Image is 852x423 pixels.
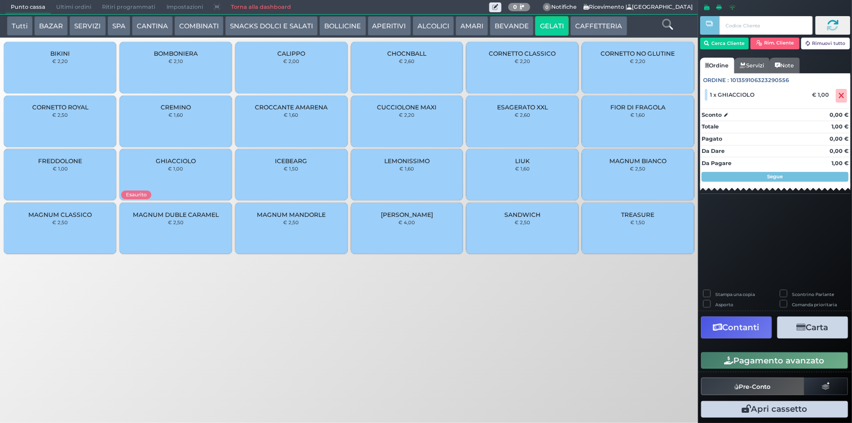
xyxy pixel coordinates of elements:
button: Tutti [7,16,33,36]
label: Comanda prioritaria [792,301,837,308]
small: € 2,50 [52,219,68,225]
span: FREDDOLONE [38,157,82,165]
span: SANDWICH [504,211,540,218]
button: AMARI [456,16,488,36]
small: € 2,20 [399,112,415,118]
strong: 0,00 € [830,111,849,118]
button: Apri cassetto [701,401,848,418]
strong: Segue [768,173,783,180]
span: CORNETTO NO GLUTINE [601,50,675,57]
span: [PERSON_NAME] [381,211,433,218]
small: € 2,50 [52,112,68,118]
small: € 2,50 [630,166,646,171]
small: € 1,60 [631,112,645,118]
div: € 1,00 [810,91,834,98]
small: € 2,50 [515,219,530,225]
span: BOMBONIERA [154,50,198,57]
span: ICEBEARG [275,157,308,165]
small: € 1,60 [168,112,183,118]
small: € 1,60 [284,112,299,118]
label: Stampa una copia [715,291,755,297]
button: GELATI [535,16,569,36]
strong: Pagato [702,135,722,142]
span: 0 [543,3,552,12]
button: BOLLICINE [319,16,366,36]
span: FIOR DI FRAGOLA [610,104,665,111]
small: € 2,50 [168,219,184,225]
strong: 0,00 € [830,135,849,142]
span: MAGNUM DUBLE CARAMEL [133,211,219,218]
label: Asporto [715,301,733,308]
button: Rim. Cliente [750,38,800,49]
span: 101359106323290556 [731,76,790,85]
button: BEVANDE [490,16,534,36]
span: TREASURE [622,211,655,218]
span: BIKINI [50,50,70,57]
small: € 1,50 [631,219,645,225]
span: LEMONISSIMO [384,157,430,165]
button: ALCOLICI [413,16,454,36]
span: CREMINO [161,104,191,111]
small: € 1,60 [399,166,414,171]
small: € 2,60 [515,112,530,118]
small: € 2,10 [168,58,183,64]
label: Scontrino Parlante [792,291,834,297]
button: BAZAR [34,16,68,36]
span: Ultimi ordini [51,0,97,14]
span: LIUK [515,157,530,165]
small: € 2,60 [399,58,415,64]
strong: Totale [702,123,719,130]
button: CANTINA [132,16,173,36]
b: 0 [513,3,517,10]
span: GHIACCIOLO [156,157,196,165]
small: € 1,50 [284,166,299,171]
span: CROCCANTE AMARENA [255,104,328,111]
span: MAGNUM BIANCO [609,157,666,165]
span: Esaurito [121,190,151,199]
strong: 0,00 € [830,148,849,154]
input: Codice Cliente [719,16,812,35]
span: Ordine : [704,76,729,85]
button: Carta [777,317,848,338]
button: Pre-Conto [701,378,805,395]
span: CORNETTO CLASSICO [489,50,556,57]
strong: Da Pagare [702,160,731,167]
span: Punto cassa [5,0,51,14]
a: Torna alla dashboard [226,0,296,14]
small: € 1,00 [53,166,68,171]
button: Contanti [701,317,772,338]
small: € 1,00 [168,166,183,171]
small: € 2,20 [515,58,530,64]
span: CUCCIOLONE MAXI [377,104,436,111]
strong: Sconto [702,111,722,119]
button: CAFFETTERIA [570,16,627,36]
small: € 2,20 [52,58,68,64]
small: € 2,50 [284,219,299,225]
strong: Da Dare [702,148,725,154]
button: SPA [107,16,130,36]
small: € 4,00 [398,219,415,225]
button: SERVIZI [69,16,105,36]
strong: 1,00 € [831,123,849,130]
span: CHOCNBALL [387,50,426,57]
span: CALIPPO [277,50,305,57]
a: Ordine [700,58,734,73]
button: COMBINATI [174,16,224,36]
strong: 1,00 € [831,160,849,167]
span: Impostazioni [161,0,208,14]
button: Pagamento avanzato [701,352,848,369]
span: Ritiri programmati [97,0,161,14]
span: ESAGERATO XXL [497,104,548,111]
button: APERITIVI [368,16,411,36]
span: MAGNUM MANDORLE [257,211,326,218]
small: € 2,20 [630,58,646,64]
small: € 2,00 [283,58,299,64]
span: CORNETTO ROYAL [32,104,88,111]
a: Note [769,58,799,73]
button: Cerca Cliente [700,38,749,49]
button: Rimuovi tutto [801,38,851,49]
span: MAGNUM CLASSICO [28,211,92,218]
button: SNACKS DOLCI E SALATI [225,16,318,36]
a: Servizi [734,58,769,73]
small: € 1,60 [515,166,530,171]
